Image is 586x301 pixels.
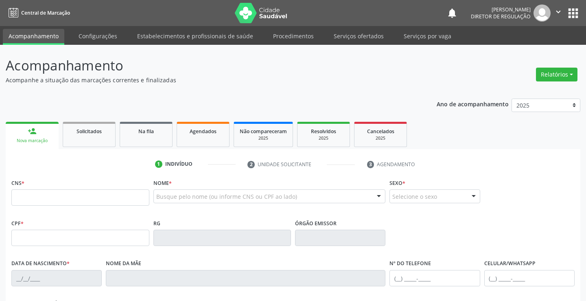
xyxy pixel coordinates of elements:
[437,99,509,109] p: Ano de acompanhamento
[6,55,408,76] p: Acompanhamento
[328,29,389,43] a: Serviços ofertados
[471,6,531,13] div: [PERSON_NAME]
[389,257,431,270] label: Nº do Telefone
[471,13,531,20] span: Diretor de regulação
[11,257,70,270] label: Data de nascimento
[190,128,216,135] span: Agendados
[484,270,575,286] input: (__) _____-_____
[138,128,154,135] span: Na fila
[303,135,344,141] div: 2025
[28,127,37,136] div: person_add
[106,257,141,270] label: Nome da mãe
[6,6,70,20] a: Central de Marcação
[295,217,337,230] label: Órgão emissor
[311,128,336,135] span: Resolvidos
[534,4,551,22] img: img
[153,177,172,189] label: Nome
[21,9,70,16] span: Central de Marcação
[240,135,287,141] div: 2025
[446,7,458,19] button: notifications
[551,4,566,22] button: 
[165,160,192,168] div: Indivíduo
[360,135,401,141] div: 2025
[536,68,577,81] button: Relatórios
[11,177,24,189] label: CNS
[554,7,563,16] i: 
[11,138,53,144] div: Nova marcação
[11,217,24,230] label: CPF
[389,270,480,286] input: (__) _____-_____
[392,192,437,201] span: Selecione o sexo
[6,76,408,84] p: Acompanhe a situação das marcações correntes e finalizadas
[77,128,102,135] span: Solicitados
[398,29,457,43] a: Serviços por vaga
[3,29,64,45] a: Acompanhamento
[389,177,405,189] label: Sexo
[267,29,319,43] a: Procedimentos
[156,192,297,201] span: Busque pelo nome (ou informe CNS ou CPF ao lado)
[73,29,123,43] a: Configurações
[240,128,287,135] span: Não compareceram
[11,270,102,286] input: __/__/____
[153,217,160,230] label: RG
[155,160,162,168] div: 1
[566,6,580,20] button: apps
[484,257,536,270] label: Celular/WhatsApp
[367,128,394,135] span: Cancelados
[131,29,259,43] a: Estabelecimentos e profissionais de saúde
